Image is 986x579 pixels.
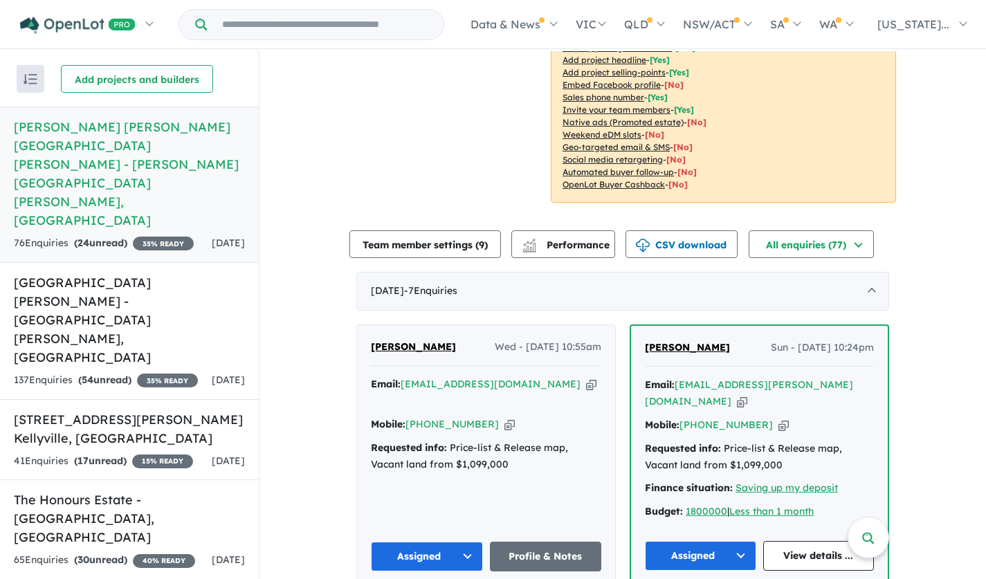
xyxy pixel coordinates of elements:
span: [ Yes ] [675,42,695,53]
a: 1800000 [686,505,727,517]
span: [ No ] [664,80,684,90]
strong: Finance situation: [645,481,733,494]
span: 40 % READY [133,554,195,568]
button: All enquiries (77) [749,230,874,258]
button: Copy [737,394,747,409]
strong: Mobile: [645,419,679,431]
a: Profile & Notes [490,542,602,571]
span: [DATE] [212,374,245,386]
span: [No] [668,179,688,190]
h5: [STREET_ADDRESS][PERSON_NAME] Kellyville , [GEOGRAPHIC_DATA] [14,410,245,448]
img: line-chart.svg [523,239,536,246]
strong: Budget: [645,505,683,517]
span: Performance [524,239,610,251]
button: Assigned [371,542,483,571]
a: Less than 1 month [729,505,814,517]
u: Geo-targeted email & SMS [563,142,670,152]
button: Copy [504,417,515,432]
a: [PERSON_NAME] [645,340,730,356]
span: 30 [77,553,89,566]
div: 137 Enquir ies [14,372,198,389]
u: Automated buyer follow-up [563,167,674,177]
u: Invite your team members [563,104,670,115]
div: [DATE] [356,272,889,311]
span: [ Yes ] [669,67,689,77]
strong: ( unread) [78,374,131,386]
h5: The Honours Estate - [GEOGRAPHIC_DATA] , [GEOGRAPHIC_DATA] [14,490,245,546]
u: Add project selling-points [563,67,666,77]
img: download icon [636,239,650,252]
a: [EMAIL_ADDRESS][PERSON_NAME][DOMAIN_NAME] [645,378,853,407]
span: 35 % READY [133,237,194,250]
span: [DATE] [212,237,245,249]
img: sort.svg [24,74,37,84]
span: [No] [687,117,706,127]
span: Wed - [DATE] 10:55am [495,339,601,356]
span: 54 [82,374,93,386]
strong: ( unread) [74,553,127,566]
u: Display pricing information [563,42,672,53]
u: Weekend eDM slots [563,129,641,140]
span: [No] [677,167,697,177]
button: Copy [778,418,789,432]
span: 35 % READY [137,374,198,387]
button: Performance [511,230,615,258]
strong: ( unread) [74,454,127,467]
u: Sales phone number [563,92,644,102]
span: [No] [666,154,686,165]
span: Sun - [DATE] 10:24pm [771,340,874,356]
span: [PERSON_NAME] [371,340,456,353]
h5: [PERSON_NAME] [PERSON_NAME][GEOGRAPHIC_DATA][PERSON_NAME] - [PERSON_NAME][GEOGRAPHIC_DATA][PERSON... [14,118,245,230]
a: Saving up my deposit [736,481,838,494]
span: 24 [77,237,89,249]
img: Openlot PRO Logo White [20,17,136,34]
button: Team member settings (9) [349,230,501,258]
a: [PHONE_NUMBER] [405,418,499,430]
div: | [645,504,874,520]
div: Price-list & Release map, Vacant land from $1,099,000 [371,440,601,473]
div: 76 Enquir ies [14,235,194,252]
span: [ Yes ] [674,104,694,115]
button: Assigned [645,541,756,571]
span: [ Yes ] [648,92,668,102]
u: OpenLot Buyer Cashback [563,179,665,190]
strong: Requested info: [645,442,721,454]
span: [DATE] [212,553,245,566]
u: Native ads (Promoted estate) [563,117,684,127]
strong: Email: [645,378,675,391]
strong: Email: [371,378,401,390]
u: Embed Facebook profile [563,80,661,90]
span: [PERSON_NAME] [645,341,730,353]
div: Price-list & Release map, Vacant land from $1,099,000 [645,441,874,474]
span: [No] [673,142,693,152]
span: [ Yes ] [650,55,670,65]
span: 15 % READY [132,454,193,468]
a: [EMAIL_ADDRESS][DOMAIN_NAME] [401,378,581,390]
a: [PHONE_NUMBER] [679,419,773,431]
button: Copy [586,377,596,392]
div: 65 Enquir ies [14,552,195,569]
div: 41 Enquir ies [14,453,193,470]
h5: [GEOGRAPHIC_DATA][PERSON_NAME] - [GEOGRAPHIC_DATA][PERSON_NAME] , [GEOGRAPHIC_DATA] [14,273,245,367]
strong: Mobile: [371,418,405,430]
button: CSV download [626,230,738,258]
span: - 7 Enquir ies [404,284,457,297]
span: [No] [645,129,664,140]
span: [US_STATE]... [877,17,949,31]
img: bar-chart.svg [522,243,536,252]
span: 17 [77,454,89,467]
a: [PERSON_NAME] [371,339,456,356]
span: 9 [479,239,484,251]
button: Add projects and builders [61,65,213,93]
strong: Requested info: [371,441,447,454]
span: [DATE] [212,454,245,467]
u: Social media retargeting [563,154,663,165]
strong: ( unread) [74,237,127,249]
u: Add project headline [563,55,646,65]
input: Try estate name, suburb, builder or developer [210,10,441,39]
a: View details ... [763,541,875,571]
